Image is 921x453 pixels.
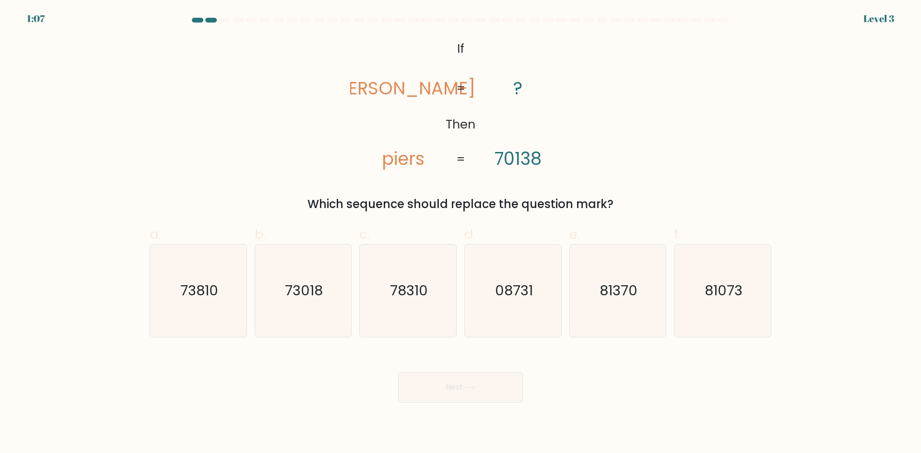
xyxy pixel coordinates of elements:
[390,281,428,300] text: 78310
[446,116,475,133] tspan: Then
[27,12,45,26] div: 1:07
[457,40,464,57] tspan: If
[464,225,476,244] span: d.
[359,225,370,244] span: c.
[705,281,743,300] text: 81073
[155,196,766,213] div: Which sequence should replace the question mark?
[150,225,161,244] span: a.
[285,281,323,300] text: 73018
[863,12,894,26] div: Level 3
[495,281,533,300] text: 08731
[674,225,681,244] span: f.
[569,225,580,244] span: e.
[456,151,465,168] tspan: =
[180,281,218,300] text: 73810
[456,80,465,97] tspan: =
[495,146,542,171] tspan: 70138
[398,372,523,403] button: Next
[600,281,638,300] text: 81370
[513,76,522,101] tspan: ?
[382,146,425,171] tspan: piers
[350,36,571,173] svg: @import url('[URL][DOMAIN_NAME]);
[331,76,475,101] tspan: [PERSON_NAME]
[255,225,266,244] span: b.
